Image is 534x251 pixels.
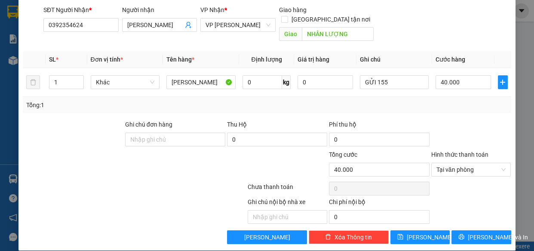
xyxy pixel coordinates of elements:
span: VP Nhận [200,6,224,13]
span: kg [282,75,291,89]
th: Ghi chú [356,51,433,68]
button: save[PERSON_NAME] [390,230,450,244]
input: Nhập ghi chú [248,210,328,224]
span: Tên hàng [166,56,194,63]
label: Ghi chú đơn hàng [125,121,172,128]
span: Tổng cước [329,151,357,158]
span: plus [498,79,507,86]
button: deleteXóa Thông tin [309,230,389,244]
div: Tổng: 1 [26,100,207,110]
input: Ghi chú đơn hàng [125,133,225,146]
input: Dọc đường [302,27,374,41]
div: Ghi chú nội bộ nhà xe [248,197,328,210]
span: Định lượng [251,56,282,63]
button: [PERSON_NAME] [227,230,307,244]
span: save [397,234,403,241]
span: Cước hàng [436,56,465,63]
span: Giao hàng [279,6,307,13]
span: SL [49,56,56,63]
button: printer[PERSON_NAME] và In [451,230,511,244]
span: Giá trị hàng [298,56,329,63]
div: SĐT Người Nhận [43,5,119,15]
span: [PERSON_NAME] [244,232,290,242]
span: [GEOGRAPHIC_DATA] tận nơi [288,15,374,24]
span: Khác [96,76,155,89]
div: Phí thu hộ [329,120,429,133]
div: Người nhận [122,5,197,15]
span: Đơn vị tính [91,56,123,63]
span: Thu Hộ [227,121,247,128]
span: Xóa Thông tin [335,232,372,242]
span: [PERSON_NAME] [407,232,453,242]
span: printer [458,234,464,241]
input: 0 [298,75,353,89]
span: VP Phan Rang [206,19,270,31]
input: Ghi Chú [360,75,429,89]
button: plus [498,75,508,89]
span: delete [325,234,331,241]
div: Chi phí nội bộ [329,197,429,210]
span: Tại văn phòng [436,163,506,176]
div: Chưa thanh toán [247,182,328,197]
span: [PERSON_NAME] và In [468,232,528,242]
button: delete [26,75,40,89]
input: VD: Bàn, Ghế [166,75,236,89]
span: Giao [279,27,302,41]
span: user-add [185,22,192,28]
label: Hình thức thanh toán [431,151,488,158]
